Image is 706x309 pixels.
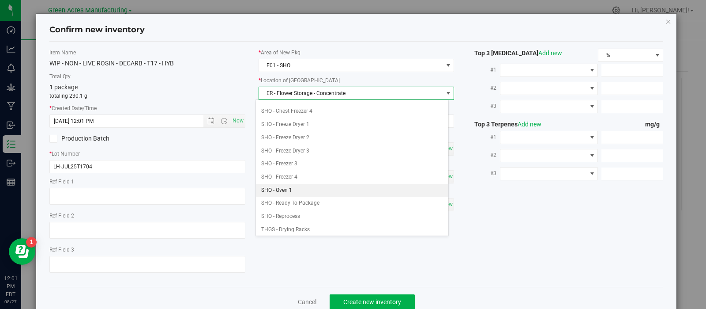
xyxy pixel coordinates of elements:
label: #2 [467,147,500,163]
label: Location of [GEOGRAPHIC_DATA] [259,76,454,84]
span: mg/g [645,121,663,128]
li: SHO - Freeze Dryer 1 [256,118,448,131]
label: Total Qty [49,72,245,80]
span: ER - Flower Storage - Concentrate [259,87,443,99]
span: Set Current date [230,114,245,127]
label: #3 [467,98,500,114]
span: F01 - SHO [259,59,443,72]
label: Production Batch [49,134,141,143]
li: SHO - Freezer 3 [256,157,448,171]
li: SHO - Freezer 4 [256,171,448,184]
label: Item Name [49,49,245,57]
label: Lot Number [49,150,245,158]
span: select [443,87,454,99]
iframe: Resource center unread badge [26,237,37,248]
label: #2 [467,80,500,96]
label: #3 [467,165,500,181]
label: Ref Field 3 [49,246,245,254]
li: SHO - Reprocess [256,210,448,223]
p: totaling 230.1 g [49,92,245,100]
li: SHO - Freeze Dryer 3 [256,145,448,158]
label: Area of New Pkg [259,49,454,57]
h4: Confirm new inventory [49,24,145,36]
iframe: Resource center [9,238,35,265]
div: WIP - NON - LIVE ROSIN - DECARB - T17 - HYB [49,59,245,68]
li: SHO - Freeze Dryer 2 [256,131,448,145]
span: Open the date view [203,118,218,125]
li: SHO - Oven 1 [256,184,448,197]
li: THGS - Drying Racks [256,223,448,237]
span: Top 3 [MEDICAL_DATA] [467,50,562,57]
span: 1 package [49,84,78,91]
a: Add new [538,50,562,57]
a: Add new [518,121,541,128]
li: SHO - Chest Freezer 4 [256,105,448,118]
label: #1 [467,129,500,145]
span: Create new inventory [343,298,401,305]
span: Open the time view [216,118,231,125]
span: % [598,49,652,61]
label: #1 [467,62,500,78]
label: Ref Field 1 [49,178,245,186]
label: Created Date/Time [49,104,245,112]
a: Cancel [298,298,316,306]
li: SHO - Ready To Package [256,197,448,210]
label: Ref Field 2 [49,212,245,220]
span: Top 3 Terpenes [467,121,541,128]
